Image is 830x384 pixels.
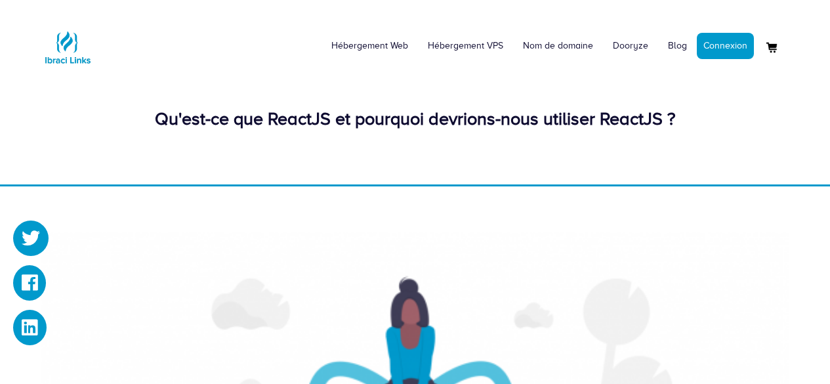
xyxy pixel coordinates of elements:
a: Logo Ibraci Links [41,10,94,74]
a: Blog [658,26,697,66]
div: Qu'est-ce que ReactJS et pourquoi devrions-nous utiliser ReactJS ? [41,106,789,132]
a: Dooryze [603,26,658,66]
a: Connexion [697,33,754,59]
a: Hébergement Web [322,26,418,66]
a: Nom de domaine [513,26,603,66]
a: Hébergement VPS [418,26,513,66]
img: Logo Ibraci Links [41,21,94,74]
